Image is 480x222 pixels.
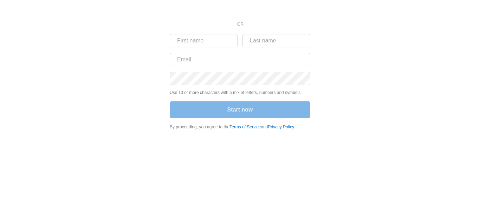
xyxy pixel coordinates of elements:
a: Privacy Policy [268,125,294,129]
p: OR [237,21,240,27]
input: Email [170,53,310,66]
div: By proceeding, you agree to the and [170,124,310,130]
a: Terms of Service [229,125,261,129]
p: Use 10 or more characters with a mix of letters, numbers and symbols. [170,89,310,96]
input: Last name [242,34,310,47]
input: First name [170,34,238,47]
